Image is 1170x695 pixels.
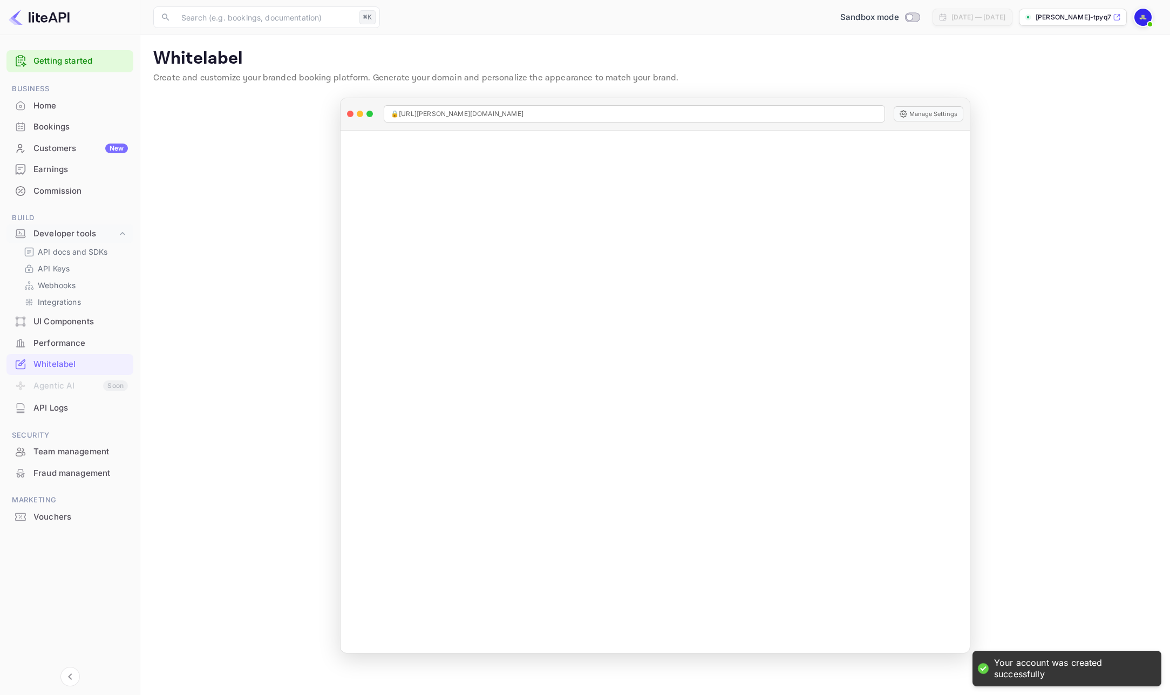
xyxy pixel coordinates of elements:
[6,354,133,375] div: Whitelabel
[38,263,70,274] p: API Keys
[43,64,97,71] div: Domain Overview
[840,11,899,24] span: Sandbox mode
[33,337,128,350] div: Performance
[6,430,133,441] span: Security
[60,667,80,686] button: Collapse navigation
[6,333,133,354] div: Performance
[6,212,133,224] span: Build
[6,494,133,506] span: Marketing
[38,296,81,308] p: Integrations
[33,100,128,112] div: Home
[6,138,133,159] div: CustomersNew
[33,163,128,176] div: Earnings
[6,463,133,484] div: Fraud management
[24,296,125,308] a: Integrations
[9,9,70,26] img: LiteAPI logo
[33,142,128,155] div: Customers
[24,246,125,257] a: API docs and SDKs
[33,316,128,328] div: UI Components
[121,64,178,71] div: Keywords by Traffic
[6,224,133,243] div: Developer tools
[6,441,133,461] a: Team management
[17,17,26,26] img: logo_orange.svg
[33,358,128,371] div: Whitelabel
[24,280,125,291] a: Webhooks
[6,463,133,483] a: Fraud management
[6,117,133,137] a: Bookings
[6,398,133,419] div: API Logs
[30,17,53,26] div: v 4.0.25
[33,511,128,523] div: Vouchers
[6,507,133,527] a: Vouchers
[109,63,118,71] img: tab_keywords_by_traffic_grey.svg
[391,109,523,119] span: 🔒 [URL][PERSON_NAME][DOMAIN_NAME]
[38,280,76,291] p: Webhooks
[33,121,128,133] div: Bookings
[33,55,128,67] a: Getting started
[951,12,1005,22] div: [DATE] — [DATE]
[33,185,128,197] div: Commission
[6,96,133,115] a: Home
[19,277,129,293] div: Webhooks
[6,138,133,158] a: CustomersNew
[33,446,128,458] div: Team management
[6,159,133,179] a: Earnings
[6,398,133,418] a: API Logs
[6,117,133,138] div: Bookings
[1036,12,1111,22] p: [PERSON_NAME]-tpyq7.nuit...
[6,354,133,374] a: Whitelabel
[994,657,1151,680] div: Your account was created successfully
[6,333,133,353] a: Performance
[105,144,128,153] div: New
[19,244,129,260] div: API docs and SDKs
[153,48,1157,70] p: Whitelabel
[6,311,133,332] div: UI Components
[6,83,133,95] span: Business
[153,72,1157,85] p: Create and customize your branded booking platform. Generate your domain and personalize the appe...
[836,11,924,24] div: Switch to Production mode
[38,246,108,257] p: API docs and SDKs
[19,261,129,276] div: API Keys
[24,263,125,274] a: API Keys
[6,159,133,180] div: Earnings
[6,50,133,72] div: Getting started
[6,96,133,117] div: Home
[33,228,117,240] div: Developer tools
[6,181,133,202] div: Commission
[359,10,376,24] div: ⌘K
[1134,9,1152,26] img: Jeff Leslie
[6,181,133,201] a: Commission
[894,106,963,121] button: Manage Settings
[6,507,133,528] div: Vouchers
[19,294,129,310] div: Integrations
[33,467,128,480] div: Fraud management
[28,28,119,37] div: Domain: [DOMAIN_NAME]
[175,6,355,28] input: Search (e.g. bookings, documentation)
[33,402,128,414] div: API Logs
[31,63,40,71] img: tab_domain_overview_orange.svg
[6,311,133,331] a: UI Components
[17,28,26,37] img: website_grey.svg
[6,441,133,462] div: Team management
